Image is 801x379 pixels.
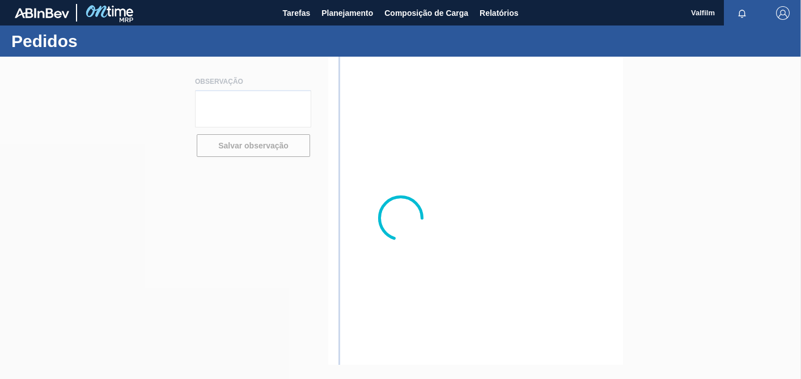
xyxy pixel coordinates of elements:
span: Tarefas [282,6,310,20]
span: Relatórios [480,6,518,20]
span: Composição de Carga [384,6,468,20]
button: Notificações [724,5,760,21]
img: Logout [776,6,790,20]
img: TNhmsLtSVTkK8tSr43FrP2fwEKptu5GPRR3wAAAABJRU5ErkJggg== [15,8,69,18]
h1: Pedidos [11,35,213,48]
span: Planejamento [321,6,373,20]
